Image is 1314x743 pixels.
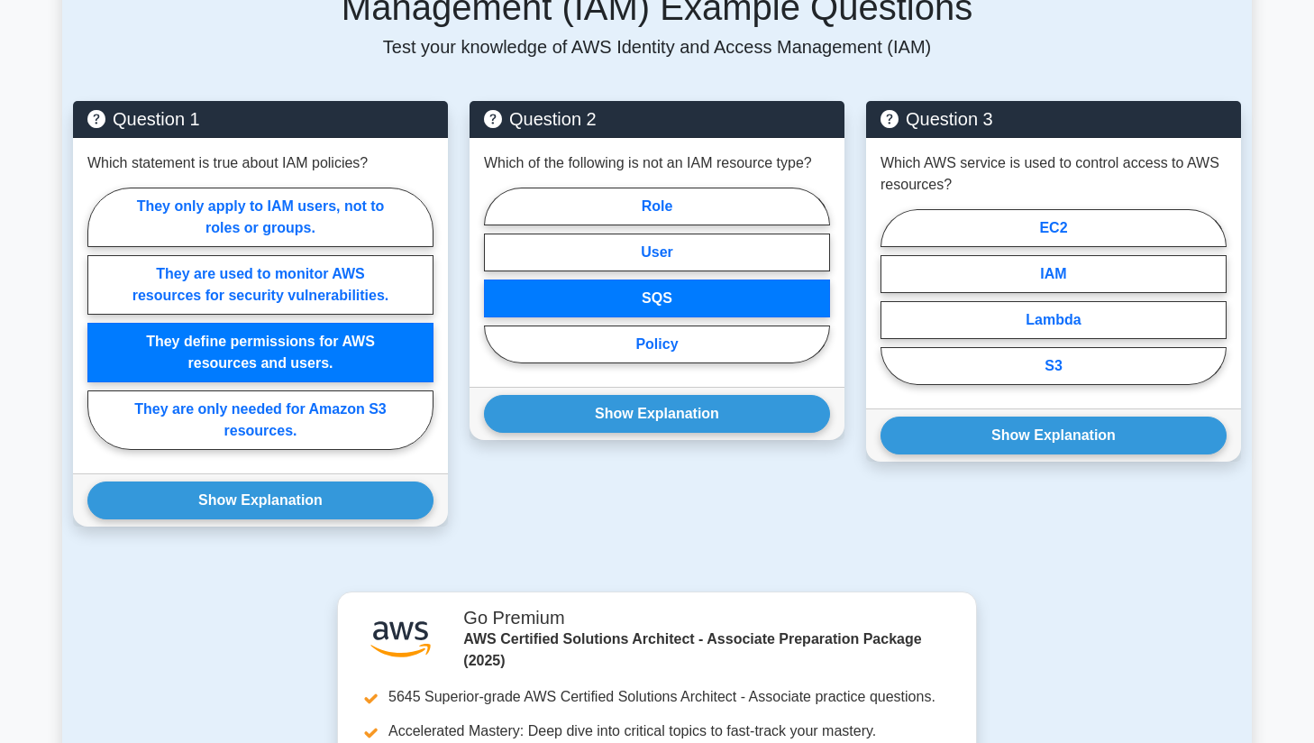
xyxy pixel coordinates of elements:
[484,152,812,174] p: Which of the following is not an IAM resource type?
[87,390,433,450] label: They are only needed for Amazon S3 resources.
[881,209,1227,247] label: EC2
[87,188,433,247] label: They only apply to IAM users, not to roles or groups.
[881,301,1227,339] label: Lambda
[484,395,830,433] button: Show Explanation
[484,280,830,317] label: SQS
[881,152,1227,196] p: Which AWS service is used to control access to AWS resources?
[484,326,830,363] label: Policy
[87,323,433,382] label: They define permissions for AWS resources and users.
[484,188,830,225] label: Role
[87,482,433,519] button: Show Explanation
[881,347,1227,385] label: S3
[484,234,830,271] label: User
[881,108,1227,130] h5: Question 3
[87,152,368,174] p: Which statement is true about IAM policies?
[87,255,433,315] label: They are used to monitor AWS resources for security vulnerabilities.
[87,108,433,130] h5: Question 1
[484,108,830,130] h5: Question 2
[73,36,1241,58] p: Test your knowledge of AWS Identity and Access Management (IAM)
[881,255,1227,293] label: IAM
[881,417,1227,454] button: Show Explanation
